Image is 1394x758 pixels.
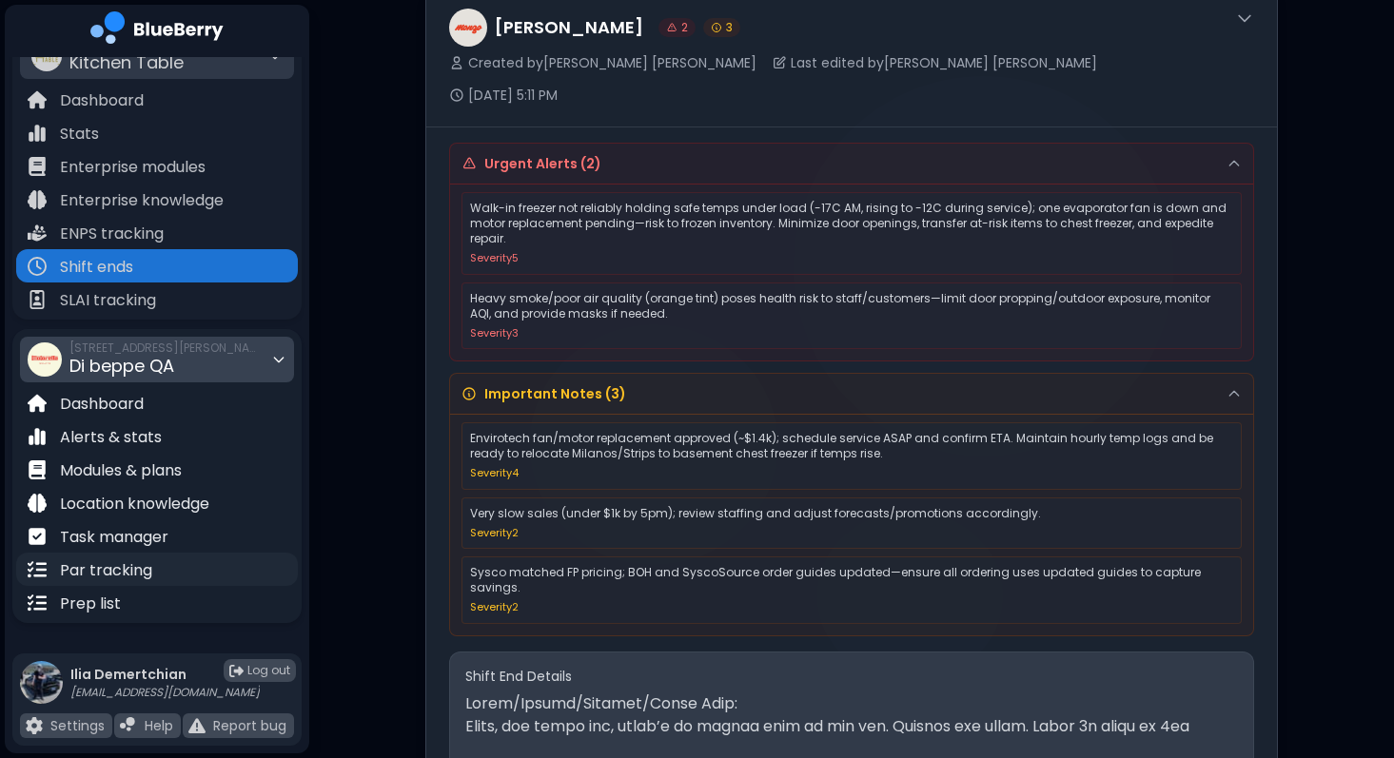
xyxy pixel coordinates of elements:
[60,89,144,112] p: Dashboard
[495,14,643,41] h3: [PERSON_NAME]
[60,189,224,212] p: Enterprise knowledge
[20,661,63,704] img: profile photo
[28,257,47,276] img: file icon
[28,394,47,413] img: file icon
[69,50,184,74] span: Kitchen Table
[28,494,47,513] img: file icon
[484,385,626,402] h4: Important Notes ( 3 )
[31,41,62,71] img: company thumbnail
[60,526,168,549] p: Task manager
[470,506,1233,521] p: Very slow sales (under $1k by 5pm); review staffing and adjust forecasts/promotions accordingly.
[28,190,47,209] img: file icon
[28,427,47,446] img: file icon
[60,223,164,245] p: ENPS tracking
[60,123,99,146] p: Stats
[28,527,47,546] img: file icon
[470,565,1233,595] p: Sysco matched FP pricing; BOH and SyscoSource order guides updated—ensure all ordering uses updat...
[681,20,688,35] span: 2
[28,460,47,479] img: file icon
[247,663,290,678] span: Log out
[60,426,162,449] p: Alerts & stats
[470,291,1233,321] p: Heavy smoke/poor air quality (orange tint) poses health risk to staff/customers—limit door proppi...
[120,717,137,734] img: file icon
[60,393,144,416] p: Dashboard
[60,289,156,312] p: SLAI tracking
[145,717,173,734] p: Help
[470,525,519,541] span: Severity 2
[229,664,244,678] img: logout
[465,668,1238,685] h4: Shift End Details
[60,459,182,482] p: Modules & plans
[484,155,601,172] h4: Urgent Alerts ( 2 )
[470,201,1233,246] p: Walk-in freezer not reliably holding safe temps under load (-17C AM, rising to -12C during servic...
[188,717,206,734] img: file icon
[60,559,152,582] p: Par tracking
[69,340,260,356] span: [STREET_ADDRESS][PERSON_NAME]
[90,11,224,50] img: company logo
[470,465,519,481] span: Severity 4
[28,342,62,377] img: company thumbnail
[28,124,47,143] img: file icon
[28,157,47,176] img: file icon
[70,666,260,683] p: Ilia Demertchian
[791,54,1097,71] span: Last edited by [PERSON_NAME] [PERSON_NAME]
[60,156,206,179] p: Enterprise modules
[28,290,47,309] img: file icon
[70,685,260,700] p: [EMAIL_ADDRESS][DOMAIN_NAME]
[50,717,105,734] p: Settings
[69,354,174,378] span: Di beppe QA
[470,599,519,615] span: Severity 2
[470,325,519,341] span: Severity 3
[28,90,47,109] img: file icon
[60,593,121,615] p: Prep list
[60,256,133,279] p: Shift ends
[468,87,558,104] span: [DATE] 5:11 PM
[470,250,519,266] span: Severity 5
[468,54,756,71] span: Created by [PERSON_NAME] [PERSON_NAME]
[26,717,43,734] img: file icon
[60,493,209,515] p: Location knowledge
[449,9,487,47] img: company thumbnail
[726,20,733,35] span: 3
[28,560,47,579] img: file icon
[28,593,47,612] img: file icon
[470,431,1233,461] p: Envirotech fan/motor replacement approved (~$1.4k); schedule service ASAP and confirm ETA. Mainta...
[213,717,286,734] p: Report bug
[28,224,47,243] img: file icon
